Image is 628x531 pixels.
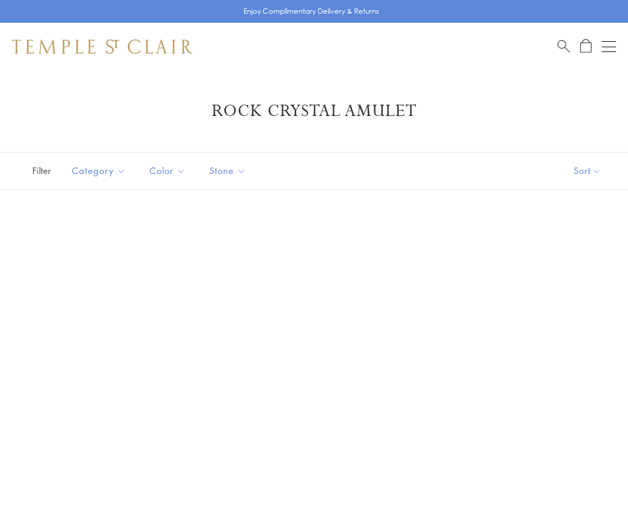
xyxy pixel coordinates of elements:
[63,157,135,184] button: Category
[243,5,379,17] p: Enjoy Complimentary Delivery & Returns
[66,163,135,178] span: Category
[141,157,194,184] button: Color
[557,39,570,54] a: Search
[200,157,255,184] button: Stone
[12,39,193,54] img: Temple St. Clair
[203,163,255,178] span: Stone
[144,163,194,178] span: Color
[602,39,616,54] button: Open navigation
[580,39,592,54] a: Open Shopping Bag
[547,152,628,189] button: Show sort by
[30,100,598,122] h1: Rock Crystal Amulet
